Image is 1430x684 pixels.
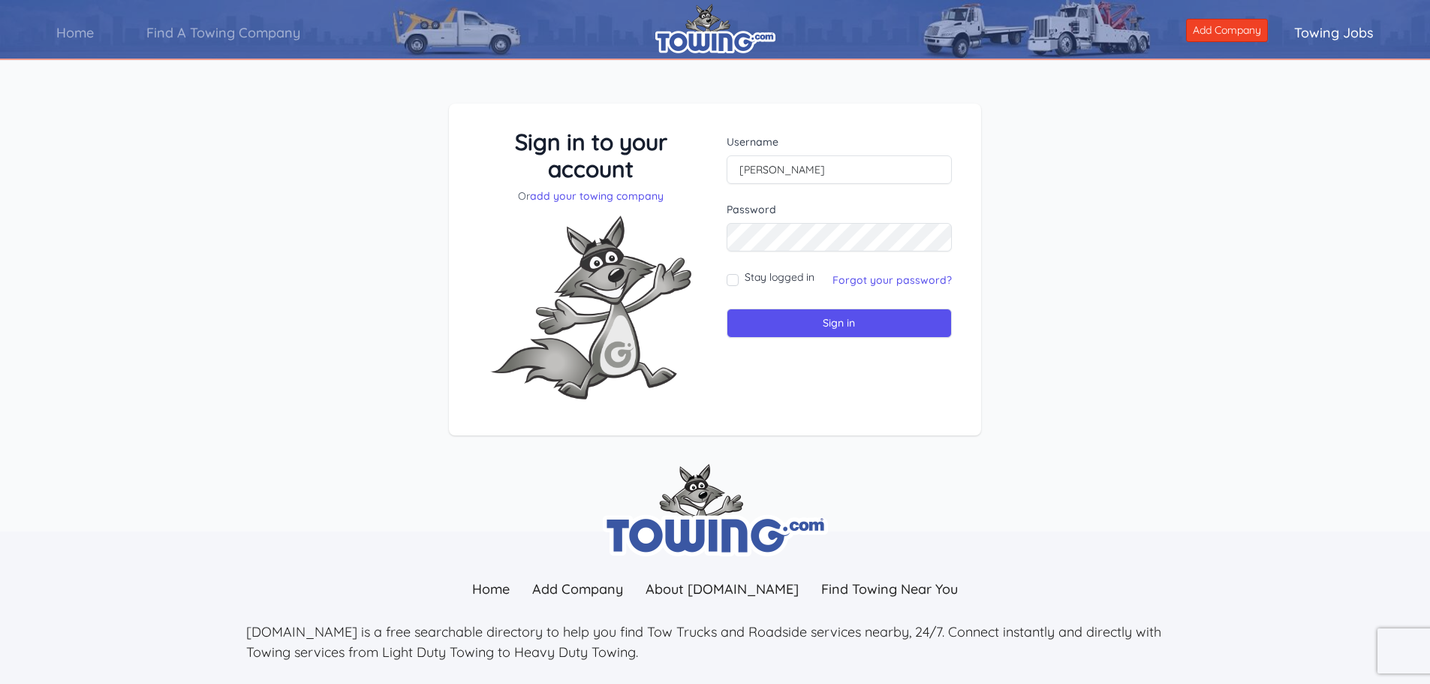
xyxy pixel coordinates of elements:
img: logo.png [655,4,775,53]
a: Towing Jobs [1268,11,1400,54]
label: Password [727,202,953,217]
a: Home [30,11,120,54]
input: Sign in [727,309,953,338]
a: About [DOMAIN_NAME] [634,573,810,605]
p: [DOMAIN_NAME] is a free searchable directory to help you find Tow Trucks and Roadside services ne... [246,622,1185,662]
a: Add Company [521,573,634,605]
p: Or [478,188,704,203]
label: Username [727,134,953,149]
a: Add Company [1186,19,1268,42]
img: Fox-Excited.png [478,203,703,411]
a: Find A Towing Company [120,11,327,54]
a: Find Towing Near You [810,573,969,605]
a: Forgot your password? [832,273,952,287]
h3: Sign in to your account [478,128,704,182]
iframe: Conversations [1362,560,1430,620]
img: towing [603,464,828,556]
a: add your towing company [530,189,664,203]
a: Home [461,573,521,605]
label: Stay logged in [745,270,814,285]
